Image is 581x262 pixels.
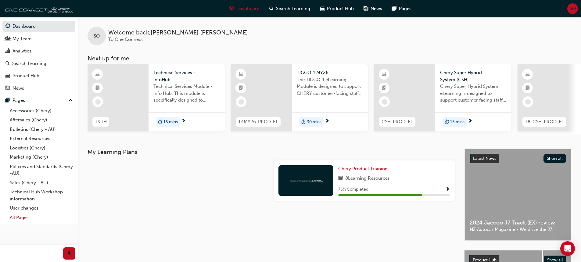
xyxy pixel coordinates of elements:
[470,226,566,233] span: NZ Autocar Magazine - We drive the J7.
[5,36,10,42] span: people-icon
[374,64,511,131] a: CSH-PROD-ELChery Super Hybrid System (CSH)Chery Super Hybrid System eLearning is designed to supp...
[464,149,571,241] a: Latest NewsShow all2024 Jaecoo J7 Track (EX) reviewNZ Autocar Magazine - We drive the J7.
[2,58,75,69] a: Search Learning
[236,5,260,12] span: Dashboard
[2,95,75,106] button: Pages
[69,97,73,105] span: up-icon
[95,70,100,78] span: learningResourceType_ELEARNING-icon
[13,72,39,79] div: Product Hub
[445,118,449,126] span: duration-icon
[7,162,75,178] a: Policies and Standards (Chery -AU)
[371,5,382,12] span: News
[297,69,363,76] span: TIGGO 4 MY26
[567,3,578,14] button: SO
[289,178,323,183] img: oneconnect
[399,5,411,12] span: Pages
[2,83,75,94] a: News
[307,119,321,126] span: 30 mins
[325,119,329,124] span: next-icon
[7,187,75,203] a: Technical Hub Workshop information
[12,60,46,67] div: Search Learning
[543,154,566,163] button: Show all
[7,213,75,222] a: All Pages
[269,5,274,13] span: search-icon
[445,186,450,193] button: Show Progress
[382,70,386,78] span: learningResourceType_ELEARNING-icon
[525,118,564,125] span: T8-CSH-PROD-EL
[13,35,32,42] div: My Team
[7,106,75,116] a: Accessories (Chery)
[3,2,73,15] img: oneconnect
[153,69,220,83] span: Technical Services - InfoHub
[7,115,75,125] a: Aftersales (Chery)
[163,119,178,126] span: 15 mins
[470,219,566,226] span: 2024 Jaecoo J7 Track (EX) review
[7,203,75,213] a: User changes
[95,99,101,105] span: learningRecordVerb_NONE-icon
[5,24,10,29] span: guage-icon
[382,99,387,105] span: learningRecordVerb_NONE-icon
[338,165,390,172] a: Chery Product Training
[7,125,75,134] a: Bulletins (Chery - AU)
[95,84,100,92] span: booktick-icon
[108,29,248,36] span: Welcome back , [PERSON_NAME] [PERSON_NAME]
[2,70,75,81] a: Product Hub
[5,73,10,79] span: car-icon
[297,76,363,97] span: The TIGGO 4 eLearning Module is designed to support CHERY customer-facing staff with the product ...
[525,84,530,92] span: booktick-icon
[450,119,464,126] span: 15 mins
[229,5,234,13] span: guage-icon
[445,187,450,192] span: Show Progress
[2,33,75,45] a: My Team
[5,61,10,66] span: search-icon
[570,5,576,12] span: SO
[7,143,75,153] a: Logistics (Chery)
[2,20,75,95] button: DashboardMy TeamAnalyticsSearch LearningProduct HubNews
[2,45,75,57] a: Analytics
[13,85,24,92] div: News
[264,2,315,15] a: search-iconSearch Learning
[320,5,325,13] span: car-icon
[338,186,368,193] span: 75 % Completed
[338,166,388,171] span: Chery Product Training
[95,118,107,125] span: TS-IH
[7,134,75,143] a: External Resources
[473,156,496,161] span: Latest News
[231,64,368,131] a: T4MY26-PROD-ELTIGGO 4 MY26The TIGGO 4 eLearning Module is designed to support CHERY customer-faci...
[5,98,10,103] span: pages-icon
[315,2,359,15] a: car-iconProduct Hub
[7,178,75,188] a: Sales (Chery - AU)
[108,37,143,42] span: To One Connect
[364,5,368,13] span: news-icon
[7,153,75,162] a: Marketing (Chery)
[5,48,10,54] span: chart-icon
[345,175,390,182] span: 8 Learning Resources
[239,84,243,92] span: booktick-icon
[560,241,575,256] div: Open Intercom Messenger
[525,70,530,78] span: learningResourceType_ELEARNING-icon
[5,86,10,91] span: news-icon
[238,99,244,105] span: learningRecordVerb_NONE-icon
[153,83,220,104] span: Technical Services Module - Info Hub. This module is specifically designed to address the require...
[94,33,100,40] span: SO
[88,149,455,156] h3: My Learning Plans
[359,2,387,15] a: news-iconNews
[238,118,278,125] span: T4MY26-PROD-EL
[382,84,386,92] span: booktick-icon
[88,64,225,131] a: TS-IHTechnical Services - InfoHubTechnical Services Module - Info Hub. This module is specificall...
[224,2,264,15] a: guage-iconDashboard
[158,118,162,126] span: duration-icon
[387,2,416,15] a: pages-iconPages
[13,97,25,104] div: Pages
[67,250,72,257] span: prev-icon
[440,83,507,104] span: Chery Super Hybrid System eLearning is designed to support customer facing staff with the underst...
[470,154,566,163] a: Latest NewsShow all
[440,69,507,83] span: Chery Super Hybrid System (CSH)
[13,48,31,55] div: Analytics
[525,99,531,105] span: learningRecordVerb_NONE-icon
[327,5,354,12] span: Product Hub
[338,175,343,182] span: book-icon
[392,5,396,13] span: pages-icon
